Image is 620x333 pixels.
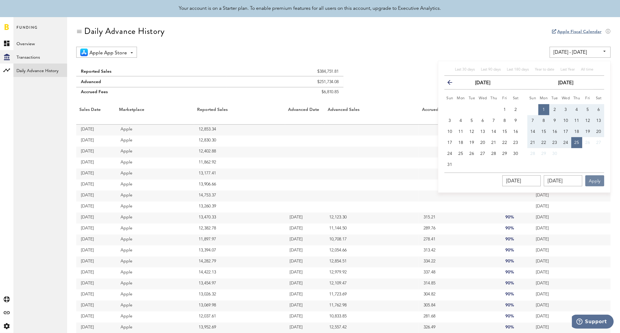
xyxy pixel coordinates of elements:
[194,257,285,268] td: 14,282.79
[76,202,116,213] td: [DATE]
[514,130,518,134] span: 16
[76,136,116,147] td: [DATE]
[481,68,501,71] span: Last 90 days
[76,301,116,312] td: [DATE]
[448,163,452,167] span: 31
[457,97,465,100] small: Monday
[499,104,510,115] button: 1
[194,180,285,191] td: 13,906.66
[419,268,501,279] td: 337.48
[325,246,419,257] td: 12,054.66
[471,119,473,123] span: 5
[532,312,571,323] td: [DATE]
[76,180,116,191] td: [DATE]
[503,97,507,100] small: Friday
[325,312,419,323] td: 10,833.85
[492,152,496,156] span: 28
[503,141,507,145] span: 22
[194,224,285,235] td: 12,382.78
[194,312,285,323] td: 12,037.61
[116,213,194,224] td: Apple
[467,137,478,148] button: 19
[116,147,194,158] td: Apple
[116,312,194,323] td: Apple
[285,301,325,312] td: [DATE]
[445,159,456,170] button: 31
[532,301,571,312] td: [DATE]
[532,191,571,202] td: [DATE]
[593,126,604,137] button: 20
[448,152,452,156] span: 24
[561,68,575,71] span: Last Year
[532,279,571,290] td: [DATE]
[456,115,467,126] button: 4
[550,115,561,126] button: 9
[76,246,116,257] td: [DATE]
[325,224,419,235] td: 11,144.50
[575,141,579,145] span: 25
[456,126,467,137] button: 11
[285,106,325,125] th: Advanced Date
[470,152,474,156] span: 26
[503,130,507,134] span: 15
[542,130,546,134] span: 15
[13,50,67,64] a: Transactions
[532,202,571,213] td: [DATE]
[84,26,165,36] div: Daily Advance History
[493,119,495,123] span: 7
[116,268,194,279] td: Apple
[562,97,570,100] small: Wednesday
[194,301,285,312] td: 13,069.98
[76,87,227,100] td: Accrued Fees
[539,148,550,159] button: 29
[499,115,510,126] button: 8
[116,235,194,246] td: Apple
[564,141,568,145] span: 24
[475,81,491,86] strong: [DATE]
[467,115,478,126] button: 5
[586,119,590,123] span: 12
[285,246,325,257] td: [DATE]
[550,104,561,115] button: 2
[116,125,194,136] td: Apple
[501,312,532,323] td: 90%
[76,312,116,323] td: [DATE]
[501,224,532,235] td: 90%
[16,24,38,37] span: Funding
[481,130,485,134] span: 13
[581,68,594,71] span: All time
[325,235,419,246] td: 10,708.17
[561,115,571,126] button: 10
[598,108,600,112] span: 6
[419,312,501,323] td: 281.68
[285,312,325,323] td: [DATE]
[501,235,532,246] td: 90%
[552,97,558,100] small: Tuesday
[510,104,521,115] button: 2
[419,301,501,312] td: 305.84
[445,137,456,148] button: 17
[116,202,194,213] td: Apple
[553,141,557,145] span: 23
[194,158,285,169] td: 11,862.92
[539,115,550,126] button: 8
[557,30,602,34] a: Apple Fiscal Calendar
[419,290,501,301] td: 304.82
[116,279,194,290] td: Apple
[593,137,604,148] button: 27
[325,279,419,290] td: 12,109.47
[194,213,285,224] td: 13,470.33
[543,119,545,123] span: 8
[532,224,571,235] td: [DATE]
[478,137,488,148] button: 20
[571,126,582,137] button: 18
[76,76,227,87] td: Advanced
[561,137,571,148] button: 24
[80,49,88,56] img: 21.png
[597,119,601,123] span: 13
[116,224,194,235] td: Apple
[481,141,485,145] span: 20
[194,147,285,158] td: 12,402.88
[285,268,325,279] td: [DATE]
